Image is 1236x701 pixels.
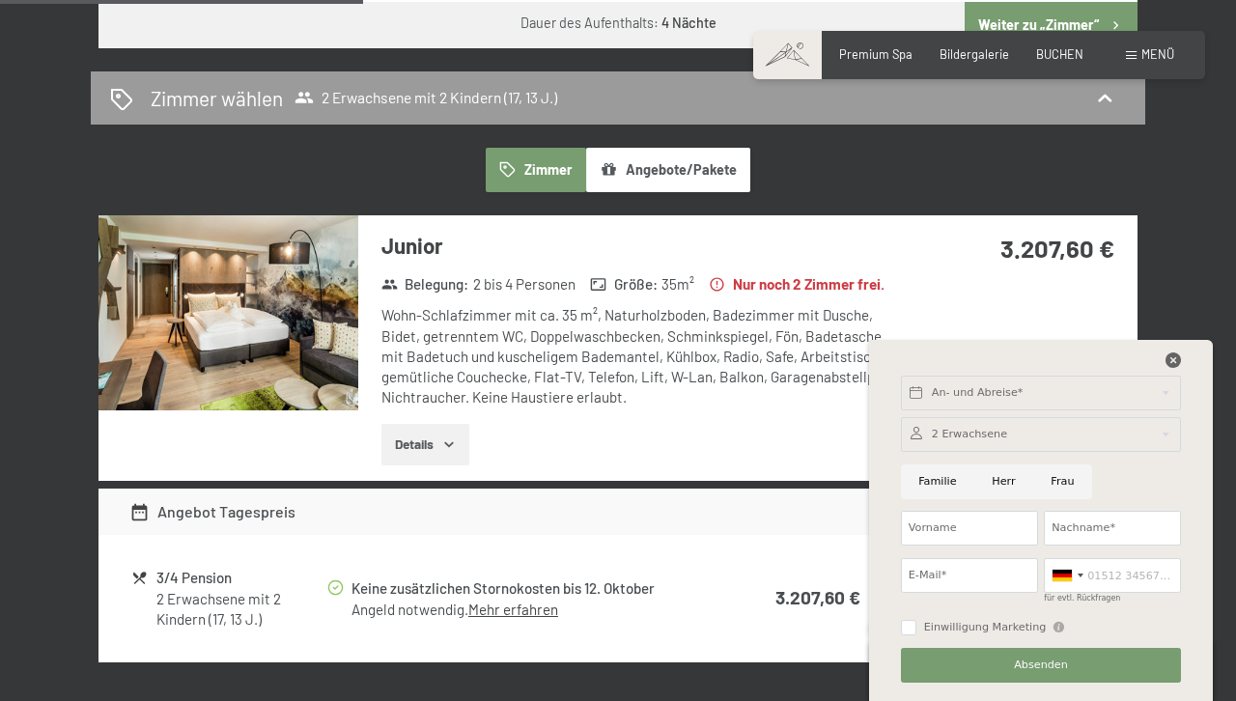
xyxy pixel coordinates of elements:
[1036,46,1083,62] a: BUCHEN
[590,274,658,294] strong: Größe :
[156,567,325,589] div: 3/4 Pension
[486,148,586,192] button: Zimmer
[98,215,358,410] img: mss_renderimg.php
[351,577,714,600] div: Keine zusätzlichen Stornokosten bis 12. Oktober
[381,424,469,466] button: Details
[295,88,557,107] span: 2 Erwachsene mit 2 Kindern (17, 13 J.)
[381,274,469,294] strong: Belegung :
[520,14,716,33] div: Dauer des Aufenthalts:
[901,648,1181,683] button: Absenden
[661,274,694,294] span: 35 m²
[351,600,714,620] div: Angeld notwendig.
[468,601,558,618] a: Mehr erfahren
[473,274,576,294] span: 2 bis 4 Personen
[98,489,1138,535] div: Angebot Tagespreis3.207,60 €
[1044,558,1181,593] input: 01512 3456789
[709,274,885,294] strong: Nur noch 2 Zimmer frei.
[1000,233,1114,263] strong: 3.207,60 €
[1045,559,1089,592] div: Germany (Deutschland): +49
[775,586,860,608] strong: 3.207,60 €
[381,231,904,261] h3: Junior
[151,84,283,112] h2: Zimmer wählen
[1014,658,1068,673] span: Absenden
[129,500,295,523] div: Angebot Tagespreis
[940,46,1009,62] a: Bildergalerie
[1141,46,1174,62] span: Menü
[1044,594,1120,603] label: für evtl. Rückfragen
[965,2,1138,48] button: Weiter zu „Zimmer“
[586,148,750,192] button: Angebote/Pakete
[839,46,913,62] a: Premium Spa
[381,305,904,407] div: Wohn-Schlafzimmer mit ca. 35 m², Naturholzboden, Badezimmer mit Dusche, Bidet, getrenntem WC, Dop...
[924,620,1047,635] span: Einwilligung Marketing
[661,14,716,31] b: 4 Nächte
[156,589,325,631] div: 2 Erwachsene mit 2 Kindern (17, 13 J.)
